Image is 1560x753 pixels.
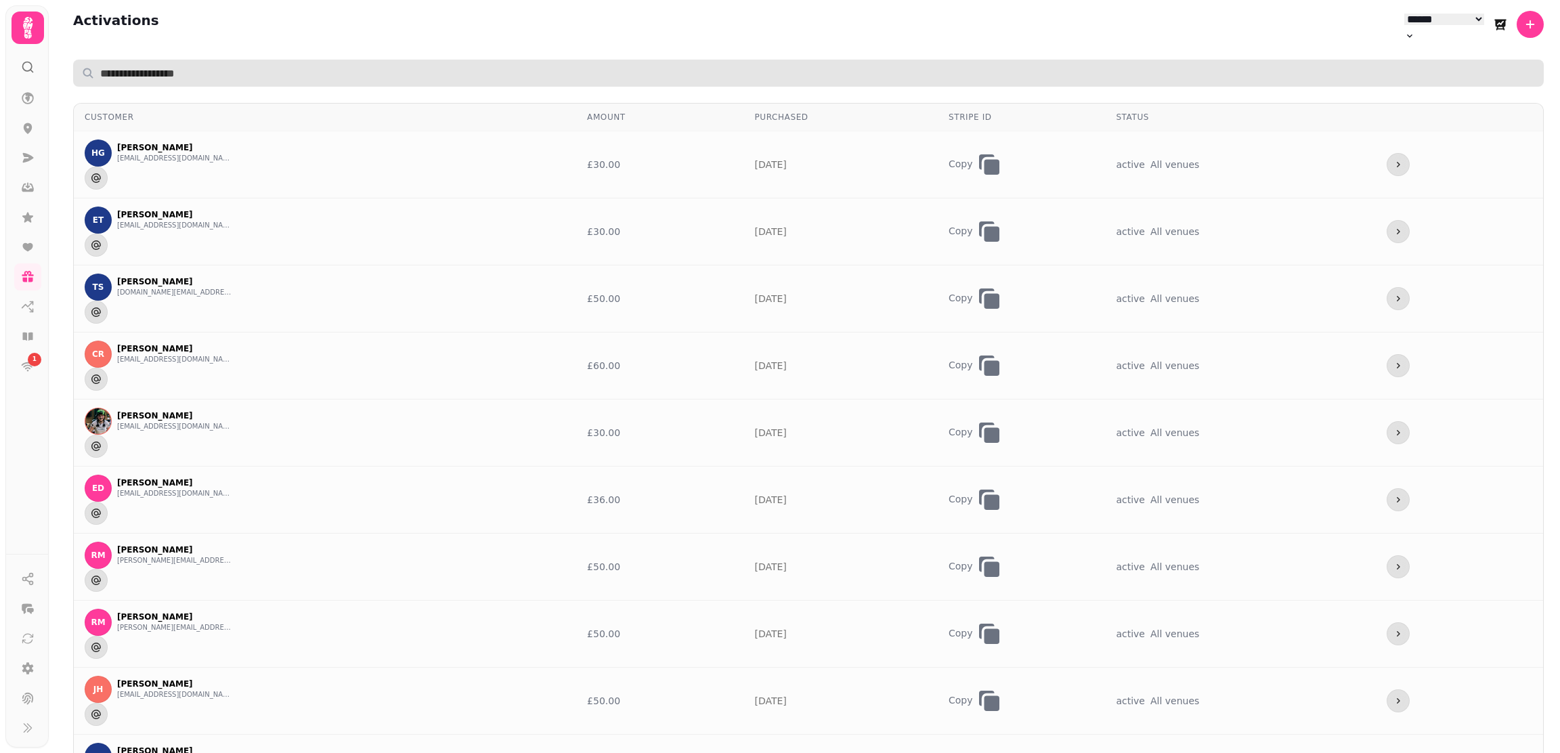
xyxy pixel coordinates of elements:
button: [EMAIL_ADDRESS][DOMAIN_NAME] [117,354,232,365]
button: Copy [949,419,976,446]
div: £60.00 [587,359,733,372]
span: active [1116,561,1145,572]
h2: Activations [73,11,159,43]
span: All venues [1150,225,1199,238]
button: Copy [949,687,976,714]
button: more [1387,153,1410,176]
a: [DATE] [754,226,786,237]
span: All venues [1150,292,1199,305]
div: Amount [587,112,733,123]
span: CR [92,349,104,359]
span: All venues [1150,493,1199,507]
button: more [1387,622,1410,645]
p: [PERSON_NAME] [117,343,232,354]
div: Purchased [754,112,927,123]
span: All venues [1150,694,1199,708]
button: Send to [85,435,108,458]
div: £36.00 [587,493,733,507]
span: active [1116,226,1145,237]
img: G J [85,408,111,434]
p: [PERSON_NAME] [117,209,232,220]
p: [PERSON_NAME] [117,142,232,153]
span: All venues [1150,560,1199,574]
a: [DATE] [754,427,786,438]
button: [PERSON_NAME][EMAIL_ADDRESS][DOMAIN_NAME] [117,555,232,566]
div: £50.00 [587,694,733,708]
span: All venues [1150,359,1199,372]
a: [DATE] [754,628,786,639]
a: [DATE] [754,360,786,371]
a: [DATE] [754,293,786,304]
span: active [1116,427,1145,438]
button: Send to [85,368,108,391]
button: more [1387,220,1410,243]
button: Copy [949,486,976,513]
button: more [1387,354,1410,377]
a: [DATE] [754,695,786,706]
div: £30.00 [587,426,733,439]
button: [EMAIL_ADDRESS][DOMAIN_NAME] [117,689,232,700]
span: RM [91,551,105,560]
div: £30.00 [587,225,733,238]
button: Send to [85,167,108,190]
span: active [1116,159,1145,170]
p: [PERSON_NAME] [117,276,232,287]
button: [PERSON_NAME][EMAIL_ADDRESS][DOMAIN_NAME] [117,622,232,633]
p: [PERSON_NAME] [117,477,232,488]
div: Customer [85,112,565,123]
button: Copy [949,218,976,245]
button: Copy [949,352,976,379]
div: £30.00 [587,158,733,171]
button: Copy [949,620,976,647]
p: [PERSON_NAME] [117,679,232,689]
span: JH [93,685,104,694]
div: Stripe ID [949,112,1094,123]
p: [PERSON_NAME] [117,410,232,421]
p: [PERSON_NAME] [117,611,232,622]
span: ET [93,215,104,225]
div: Status [1116,112,1364,123]
button: more [1387,555,1410,578]
p: [PERSON_NAME] [117,544,232,555]
button: [DOMAIN_NAME][EMAIL_ADDRESS][DOMAIN_NAME] [117,287,232,298]
span: active [1116,360,1145,371]
span: active [1116,695,1145,706]
a: 1 [14,353,41,380]
button: Send to [85,569,108,592]
a: [DATE] [754,159,786,170]
button: [EMAIL_ADDRESS][DOMAIN_NAME] [117,488,232,499]
span: ED [92,483,104,493]
button: Send to [85,703,108,726]
div: £50.00 [587,292,733,305]
button: [EMAIL_ADDRESS][DOMAIN_NAME] [117,421,232,432]
button: more [1387,421,1410,444]
button: Send to [85,502,108,525]
button: [EMAIL_ADDRESS][DOMAIN_NAME] [117,153,232,164]
span: TS [93,282,104,292]
button: Send to [85,636,108,659]
div: £50.00 [587,627,733,641]
span: active [1116,293,1145,304]
button: more [1387,287,1410,310]
div: £50.00 [587,560,733,574]
button: Send to [85,301,108,324]
span: All venues [1150,158,1199,171]
a: [DATE] [754,561,786,572]
span: active [1116,494,1145,505]
span: active [1116,628,1145,639]
button: Copy [949,553,976,580]
span: All venues [1150,426,1199,439]
button: more [1387,488,1410,511]
span: All venues [1150,627,1199,641]
span: HG [91,148,105,158]
span: 1 [32,355,37,364]
a: [DATE] [754,494,786,505]
button: Copy [949,285,976,312]
span: RM [91,618,105,627]
button: Copy [949,151,976,178]
button: more [1387,689,1410,712]
button: Send to [85,234,108,257]
button: [EMAIL_ADDRESS][DOMAIN_NAME] [117,220,232,231]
